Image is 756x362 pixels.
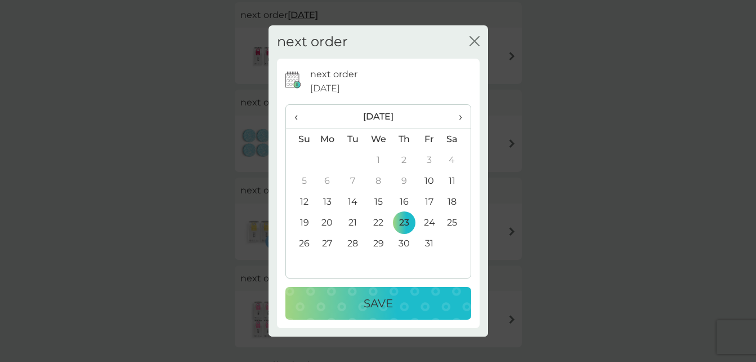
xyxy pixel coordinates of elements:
td: 6 [315,171,341,192]
th: Sa [442,129,470,150]
td: 28 [340,233,365,254]
td: 17 [417,192,442,213]
th: Mo [315,129,341,150]
td: 23 [391,213,417,233]
span: [DATE] [310,81,340,96]
td: 29 [365,233,391,254]
button: close [469,36,480,48]
td: 8 [365,171,391,192]
td: 4 [442,150,470,171]
td: 10 [417,171,442,192]
td: 3 [417,150,442,171]
p: Save [364,294,393,312]
th: Tu [340,129,365,150]
td: 11 [442,171,470,192]
td: 13 [315,192,341,213]
th: We [365,129,391,150]
td: 15 [365,192,391,213]
h2: next order [277,34,348,50]
td: 31 [417,233,442,254]
td: 24 [417,213,442,233]
th: [DATE] [315,105,442,129]
td: 9 [391,171,417,192]
td: 27 [315,233,341,254]
p: next order [310,67,357,82]
button: Save [285,287,471,320]
td: 26 [286,233,315,254]
span: ‹ [294,105,306,129]
td: 18 [442,192,470,213]
td: 21 [340,213,365,233]
span: › [450,105,462,129]
td: 14 [340,192,365,213]
td: 16 [391,192,417,213]
td: 22 [365,213,391,233]
td: 30 [391,233,417,254]
td: 5 [286,171,315,192]
td: 1 [365,150,391,171]
th: Fr [417,129,442,150]
td: 7 [340,171,365,192]
td: 2 [391,150,417,171]
td: 12 [286,192,315,213]
th: Su [286,129,315,150]
th: Th [391,129,417,150]
td: 19 [286,213,315,233]
td: 25 [442,213,470,233]
td: 20 [315,213,341,233]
